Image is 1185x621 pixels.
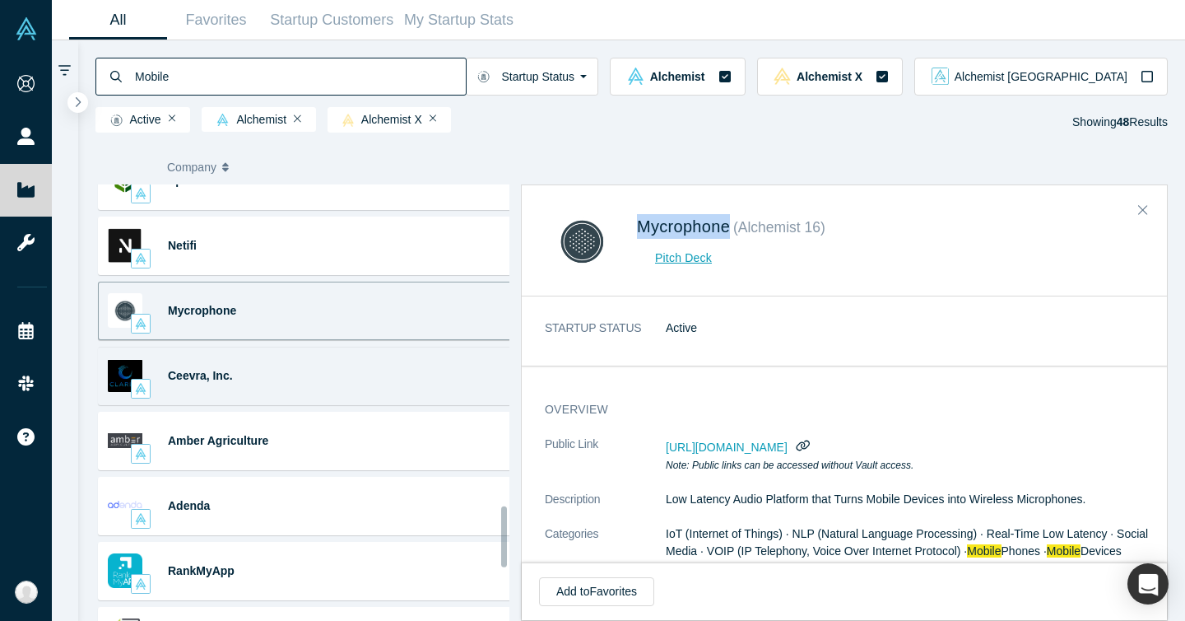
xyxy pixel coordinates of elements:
[774,68,791,85] img: alchemistx Vault Logo
[108,293,142,328] img: Mycrophone's Logo
[545,436,598,453] span: Public Link
[135,513,146,525] img: alchemist Vault Logo
[666,441,788,454] span: [URL][DOMAIN_NAME]
[342,114,354,127] img: alchemistx Vault Logo
[294,113,301,124] button: Remove Filter
[545,401,1133,418] h3: overview
[216,114,229,126] img: alchemist Vault Logo
[108,553,142,588] img: RankMyApp's Logo
[168,174,196,187] a: Spiio
[914,58,1168,96] button: alchemist_aj Vault LogoAlchemist [GEOGRAPHIC_DATA]
[135,318,146,329] img: alchemist Vault Logo
[666,460,913,471] em: Note: Public links can be accessed without Vault access.
[15,17,38,40] img: Alchemist Vault Logo
[539,577,654,606] button: Add toFavorites
[1080,544,1122,558] span: Devices
[1001,544,1047,558] span: Phones ·
[167,150,216,184] span: Company
[466,58,598,96] button: Startup Status
[733,219,825,236] small: ( Alchemist 16 )
[545,491,666,525] dt: Description
[335,114,422,127] span: Alchemist X
[610,58,745,96] button: alchemist Vault LogoAlchemist
[955,71,1127,82] span: Alchemist [GEOGRAPHIC_DATA]
[15,581,38,604] img: Suhan Lee's Account
[168,564,235,577] a: RankMyApp
[666,320,1156,337] dd: Active
[1072,115,1168,128] span: Showing Results
[757,58,904,96] button: alchemistx Vault LogoAlchemist X
[666,491,1156,508] p: Low Latency Audio Platform that Turns Mobile Devices into Wireless Microphones.
[168,369,233,382] a: Ceevra, Inc.
[69,1,167,40] a: All
[135,188,146,199] img: alchemist Vault Logo
[265,1,399,40] a: Startup Customers
[108,488,142,523] img: Adenda's Logo
[932,68,949,85] img: alchemist_aj Vault Logo
[1047,544,1080,558] span: Mobile
[797,71,862,82] span: Alchemist X
[430,113,437,124] button: Remove Filter
[399,1,519,40] a: My Startup Stats
[168,304,236,317] a: Mycrophone
[167,150,288,184] button: Company
[103,114,161,127] span: Active
[168,434,268,447] a: Amber Agriculture
[545,320,666,354] dt: STARTUP STATUS
[135,578,146,590] img: alchemist Vault Logo
[650,71,705,82] span: Alchemist
[209,114,286,127] span: Alchemist
[168,239,197,252] a: Netifi
[108,228,142,263] img: Netifi's Logo
[545,525,666,577] dt: Categories
[108,358,142,393] img: Ceevra, Inc.'s Logo
[135,383,146,395] img: alchemist Vault Logo
[477,70,490,83] img: Startup status
[637,217,730,236] a: Mycrophone
[169,113,176,124] button: Remove Filter
[666,527,1148,558] span: IoT (Internet of Things) · NLP (Natural Language Processing) · Real-Time Low Latency · Social Med...
[627,68,644,85] img: alchemist Vault Logo
[1131,198,1155,224] button: Close
[135,448,146,460] img: alchemist Vault Logo
[637,249,713,268] a: Pitch Deck
[110,114,123,127] img: Startup status
[1117,115,1130,128] strong: 48
[167,1,265,40] a: Favorites
[108,423,142,458] img: Amber Agriculture's Logo
[133,57,466,96] input: Search by company name, class, customer, one-liner or category
[545,203,620,278] img: Mycrophone's Logo
[967,544,1001,558] span: Mobile
[135,253,146,264] img: alchemist Vault Logo
[168,499,210,512] a: Adenda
